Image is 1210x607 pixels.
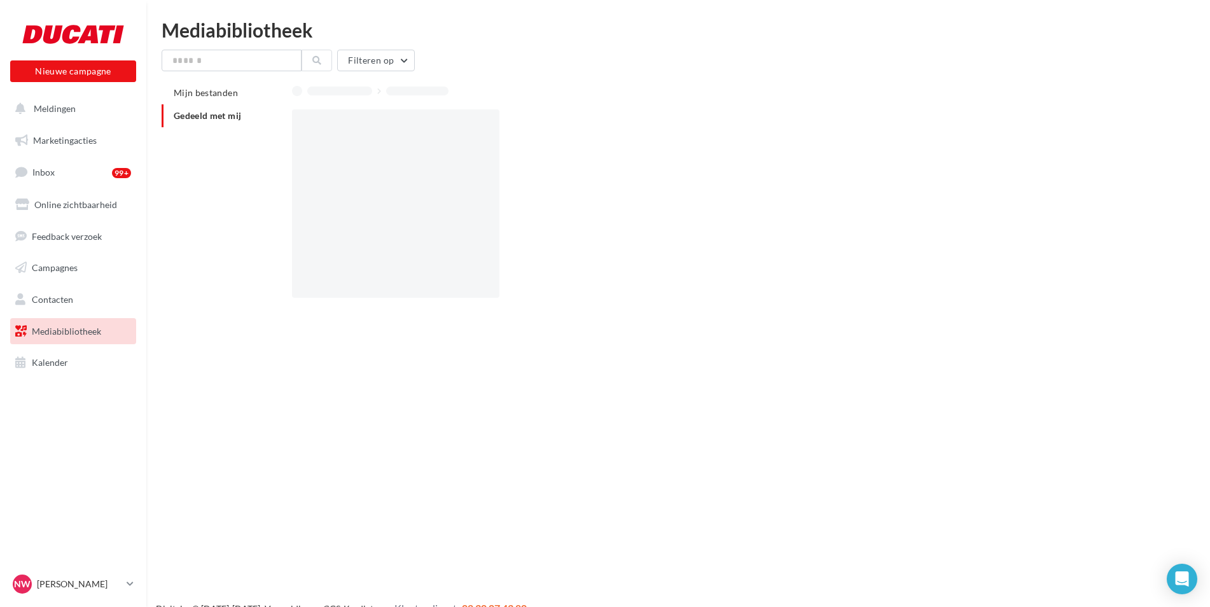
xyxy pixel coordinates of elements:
[8,255,139,281] a: Campagnes
[34,199,117,210] span: Online zichtbaarheid
[37,578,122,590] p: [PERSON_NAME]
[112,168,131,178] div: 99+
[8,349,139,376] a: Kalender
[32,326,101,337] span: Mediabibliotheek
[14,578,31,590] span: NW
[8,158,139,186] a: Inbox99+
[32,357,68,368] span: Kalender
[8,223,139,250] a: Feedback verzoek
[1167,564,1197,594] div: Open Intercom Messenger
[337,50,415,71] button: Filteren op
[8,192,139,218] a: Online zichtbaarheid
[32,167,55,178] span: Inbox
[33,135,97,146] span: Marketingacties
[8,286,139,313] a: Contacten
[10,60,136,82] button: Nieuwe campagne
[32,294,73,305] span: Contacten
[174,110,241,121] span: Gedeeld met mij
[8,318,139,345] a: Mediabibliotheek
[34,103,76,114] span: Meldingen
[162,20,1195,39] div: Mediabibliotheek
[8,127,139,154] a: Marketingacties
[32,262,78,273] span: Campagnes
[10,572,136,596] a: NW [PERSON_NAME]
[32,230,102,241] span: Feedback verzoek
[174,87,238,98] span: Mijn bestanden
[8,95,134,122] button: Meldingen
